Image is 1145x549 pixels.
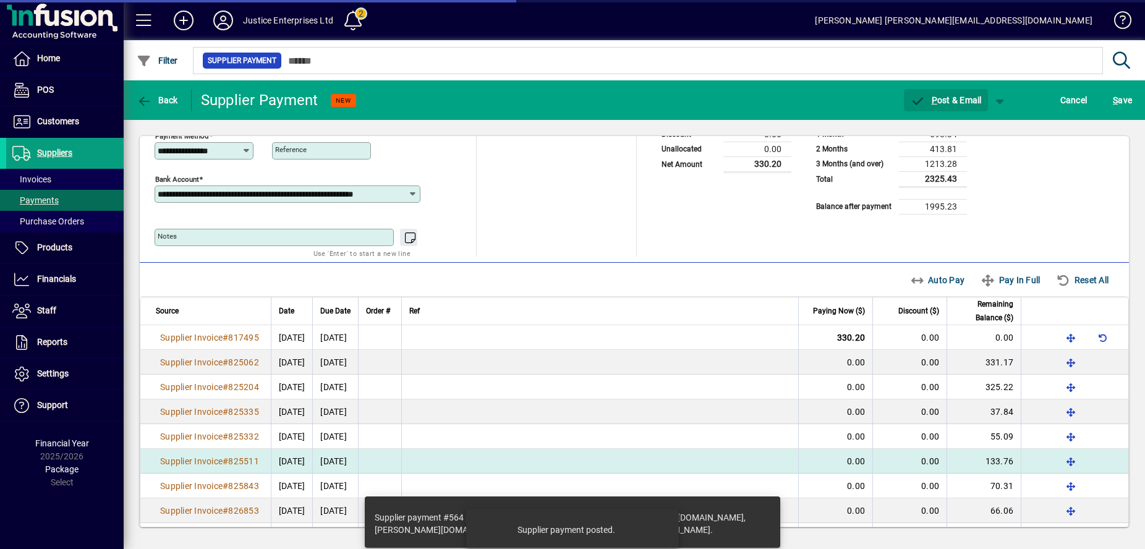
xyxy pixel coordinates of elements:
[12,174,51,184] span: Invoices
[160,432,223,441] span: Supplier Invoice
[409,304,420,318] span: Ref
[6,296,124,326] a: Staff
[921,382,939,392] span: 0.00
[1105,2,1130,43] a: Knowledge Base
[203,9,243,32] button: Profile
[904,89,988,111] button: Post & Email
[279,481,305,491] span: [DATE]
[228,506,259,516] span: 826853
[164,9,203,32] button: Add
[810,171,899,187] td: Total
[6,75,124,106] a: POS
[160,382,223,392] span: Supplier Invoice
[279,407,305,417] span: [DATE]
[223,407,228,417] span: #
[1051,269,1113,291] button: Reset All
[37,85,54,95] span: POS
[813,304,865,318] span: Paying Now ($)
[312,474,358,498] td: [DATE]
[932,95,937,105] span: P
[810,142,899,156] td: 2 Months
[228,407,259,417] span: 825335
[228,456,259,466] span: 825511
[37,400,68,410] span: Support
[37,305,56,315] span: Staff
[156,355,263,369] a: Supplier Invoice#825062
[990,432,1013,441] span: 55.09
[921,506,939,516] span: 0.00
[275,145,307,154] mat-label: Reference
[279,333,305,343] span: [DATE]
[160,456,223,466] span: Supplier Invoice
[921,432,939,441] span: 0.00
[1056,270,1109,290] span: Reset All
[655,156,723,172] td: Net Amount
[12,216,84,226] span: Purchase Orders
[156,405,263,419] a: Supplier Invoice#825335
[990,481,1013,491] span: 70.31
[312,498,358,523] td: [DATE]
[156,504,263,517] a: Supplier Invoice#826853
[243,11,333,30] div: Justice Enterprises Ltd
[6,264,124,295] a: Financials
[366,304,390,318] span: Order #
[847,481,865,491] span: 0.00
[37,368,69,378] span: Settings
[37,242,72,252] span: Products
[124,89,192,111] app-page-header-button: Back
[990,506,1013,516] span: 66.06
[37,53,60,63] span: Home
[847,357,865,367] span: 0.00
[847,382,865,392] span: 0.00
[6,106,124,137] a: Customers
[1060,90,1088,110] span: Cancel
[156,454,263,468] a: Supplier Invoice#825511
[158,232,177,240] mat-label: Notes
[160,506,223,516] span: Supplier Invoice
[137,95,178,105] span: Back
[312,449,358,474] td: [DATE]
[995,333,1013,343] span: 0.00
[12,195,59,205] span: Payments
[336,96,351,104] span: NEW
[201,90,318,110] div: Supplier Payment
[921,407,939,417] span: 0.00
[655,142,723,156] td: Unallocated
[228,432,259,441] span: 825332
[228,481,259,491] span: 825843
[134,49,181,72] button: Filter
[6,390,124,421] a: Support
[228,357,259,367] span: 825062
[6,190,124,211] a: Payments
[156,430,263,443] a: Supplier Invoice#825332
[279,382,305,392] span: [DATE]
[847,432,865,441] span: 0.00
[223,481,228,491] span: #
[156,479,263,493] a: Supplier Invoice#825843
[279,506,305,516] span: [DATE]
[312,350,358,375] td: [DATE]
[279,304,294,318] span: Date
[921,357,939,367] span: 0.00
[375,511,758,536] div: Supplier payment #564 posted. Supplier payment emailed to [EMAIL_ADDRESS][DOMAIN_NAME], [PERSON_N...
[810,83,967,215] app-page-summary-card: Supplier Balances
[921,333,939,343] span: 0.00
[6,169,124,190] a: Invoices
[837,333,866,343] span: 330.20
[921,456,939,466] span: 0.00
[160,357,223,367] span: Supplier Invoice
[45,464,79,474] span: Package
[208,54,276,67] span: Supplier Payment
[223,432,228,441] span: #
[6,211,124,232] a: Purchase Orders
[985,382,1014,392] span: 325.22
[899,156,967,171] td: 1213.28
[981,270,1040,290] span: Pay In Full
[985,456,1014,466] span: 133.76
[847,456,865,466] span: 0.00
[899,171,967,187] td: 2325.43
[990,407,1013,417] span: 37.84
[37,337,67,347] span: Reports
[1110,89,1135,111] button: Save
[279,357,305,367] span: [DATE]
